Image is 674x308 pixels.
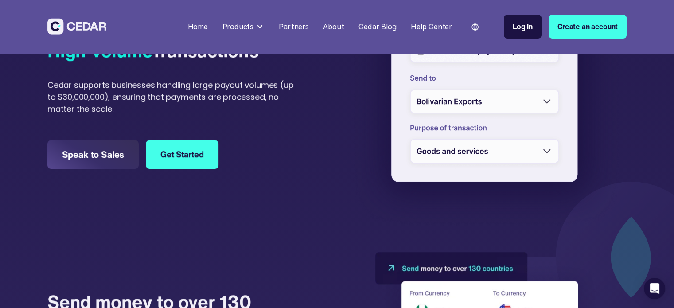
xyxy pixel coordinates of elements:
a: Cedar Blog [355,17,400,37]
div: Products [218,18,268,36]
div: Open Intercom Messenger [644,278,665,299]
div: Log in [513,21,533,32]
div: Products [222,21,253,32]
div: About [323,21,344,32]
div: Partners [279,21,309,32]
a: Speak to Sales [47,140,139,169]
div: Help Center [411,21,452,32]
a: Create an account [549,15,627,39]
a: About [319,17,347,37]
a: Partners [275,17,312,37]
div: Home [188,21,208,32]
h4: Transactions [47,41,259,61]
a: Help Center [407,17,456,37]
img: world icon [471,23,479,31]
a: Home [184,17,211,37]
a: Log in [504,15,542,39]
div: Cedar Blog [358,21,396,32]
div: Cedar supports businesses handling large payout volumes (up to $30,000,000), ensuring that paymen... [47,79,297,115]
a: Get Started [146,140,218,169]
